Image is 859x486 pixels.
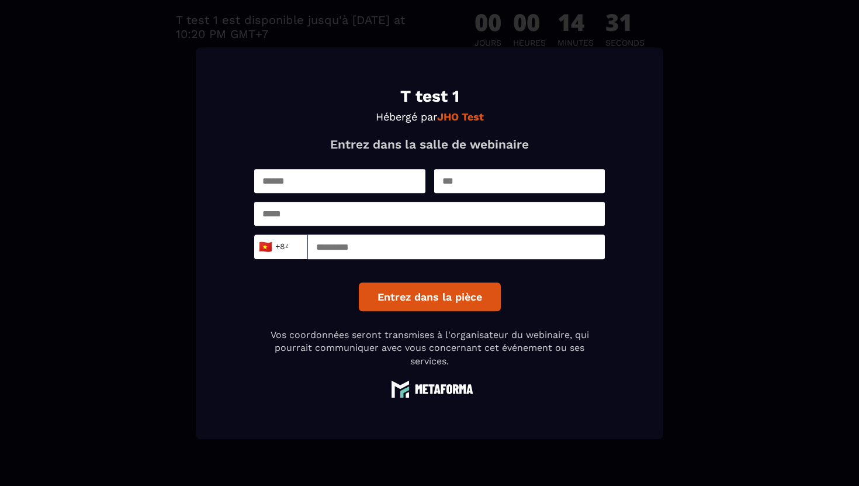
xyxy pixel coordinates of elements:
[359,282,501,311] button: Entrez dans la pièce
[437,111,484,123] strong: JHO Test
[289,238,297,256] input: Search for option
[262,239,286,255] span: +84
[386,380,473,398] img: logo
[254,137,605,151] p: Entrez dans la salle de webinaire
[258,239,272,255] span: 🇻🇳
[254,88,605,105] h1: T test 1
[254,235,308,259] div: Search for option
[254,111,605,123] p: Hébergé par
[254,329,605,368] p: Vos coordonnées seront transmises à l'organisateur du webinaire, qui pourrait communiquer avec vo...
